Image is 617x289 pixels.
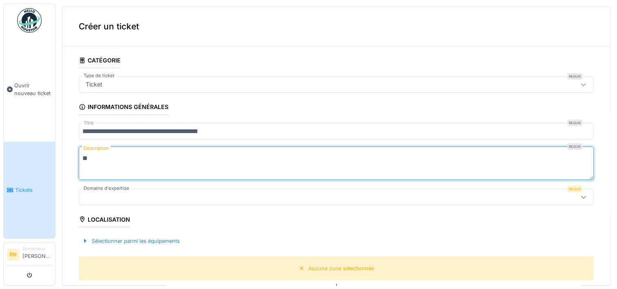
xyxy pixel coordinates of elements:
[62,7,610,46] div: Créer un ticket
[82,72,116,79] label: Type de ticket
[15,186,52,194] span: Tickets
[567,120,582,126] div: Requis
[82,80,106,89] div: Ticket
[17,8,42,33] img: Badge_color-CXgf-gQk.svg
[82,185,131,192] label: Domaine d'expertise
[22,246,52,263] li: [PERSON_NAME]
[4,37,55,142] a: Ouvrir nouveau ticket
[308,265,374,272] div: Aucune zone sélectionnée
[7,249,19,261] li: RN
[14,82,52,97] span: Ouvrir nouveau ticket
[82,143,111,153] label: Description
[567,73,582,80] div: Requis
[79,54,121,68] div: Catégorie
[79,101,168,115] div: Informations générales
[567,186,582,192] div: Requis
[22,246,52,252] div: Demandeur
[82,120,95,127] label: Titre
[4,142,55,238] a: Tickets
[79,236,183,247] div: Sélectionner parmi les équipements
[7,246,52,265] a: RN Demandeur[PERSON_NAME]
[567,143,582,150] div: Requis
[79,213,130,227] div: Localisation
